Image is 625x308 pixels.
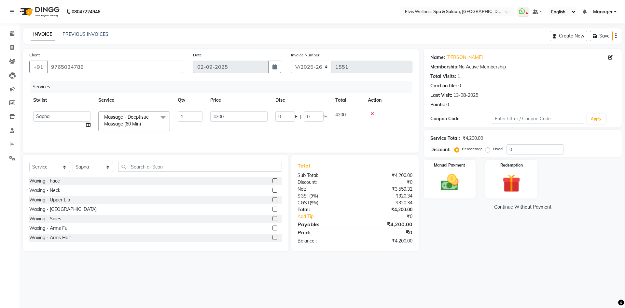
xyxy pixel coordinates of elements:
[331,93,364,108] th: Total
[193,52,202,58] label: Date
[355,186,417,193] div: ₹3,559.32
[446,54,483,61] a: [PERSON_NAME]
[458,82,461,89] div: 0
[335,112,346,118] span: 4200
[118,162,282,172] input: Search or Scan
[291,52,319,58] label: Invoice Number
[435,172,465,193] img: _cash.svg
[293,228,355,236] div: Paid:
[430,64,615,70] div: No Active Membership
[298,193,309,199] span: SGST
[593,8,613,15] span: Manager
[29,225,69,232] div: Waxing - Arms Full
[430,101,445,108] div: Points:
[355,206,417,213] div: ₹4,200.00
[298,200,310,206] span: CGST
[206,93,271,108] th: Price
[430,82,457,89] div: Card on file:
[293,186,355,193] div: Net:
[293,238,355,244] div: Balance :
[355,179,417,186] div: ₹0
[425,204,620,211] a: Continue Without Payment
[497,172,526,195] img: _gift.svg
[94,93,174,108] th: Service
[72,3,100,21] b: 08047224946
[430,92,452,99] div: Last Visit:
[29,187,60,194] div: Waxing - Neck
[311,200,317,205] span: 9%
[174,93,206,108] th: Qty
[31,29,55,40] a: INVOICE
[550,31,587,41] button: Create New
[355,199,417,206] div: ₹320.34
[430,135,460,142] div: Service Total:
[500,162,523,168] label: Redemption
[62,31,108,37] a: PREVIOUS INVOICES
[355,228,417,236] div: ₹0
[29,234,71,241] div: Waxing - Arms Half
[30,81,417,93] div: Services
[311,193,317,198] span: 9%
[295,113,298,120] span: F
[293,213,365,220] a: Add Tip
[463,135,483,142] div: ₹4,200.00
[29,215,61,222] div: Waxing - Sides
[492,114,584,124] input: Enter Offer / Coupon Code
[430,115,492,122] div: Coupon Code
[364,93,412,108] th: Action
[293,206,355,213] div: Total:
[29,61,48,73] button: +91
[355,220,417,228] div: ₹4,200.00
[293,193,355,199] div: ( )
[324,113,327,120] span: %
[430,54,445,61] div: Name:
[29,197,70,203] div: Waxing - Upper Lip
[29,206,97,213] div: Waxing - [GEOGRAPHIC_DATA]
[293,179,355,186] div: Discount:
[293,220,355,228] div: Payable:
[141,121,144,127] a: x
[29,178,60,184] div: Waxing - Face
[493,146,503,152] label: Fixed
[293,172,355,179] div: Sub Total:
[365,213,417,220] div: ₹0
[17,3,61,21] img: logo
[29,52,40,58] label: Client
[355,172,417,179] div: ₹4,200.00
[271,93,331,108] th: Disc
[453,92,478,99] div: 13-08-2025
[298,162,312,169] span: Total
[434,162,465,168] label: Manual Payment
[47,61,183,73] input: Search by Name/Mobile/Email/Code
[462,146,483,152] label: Percentage
[430,146,451,153] div: Discount:
[355,238,417,244] div: ₹4,200.00
[590,31,613,41] button: Save
[104,114,149,127] span: Massage - Deeptisue Massage (60 Min)
[300,113,301,120] span: |
[430,73,456,80] div: Total Visits:
[430,64,459,70] div: Membership:
[587,114,605,124] button: Apply
[29,93,94,108] th: Stylist
[457,73,460,80] div: 1
[446,101,449,108] div: 0
[355,193,417,199] div: ₹320.34
[293,199,355,206] div: ( )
